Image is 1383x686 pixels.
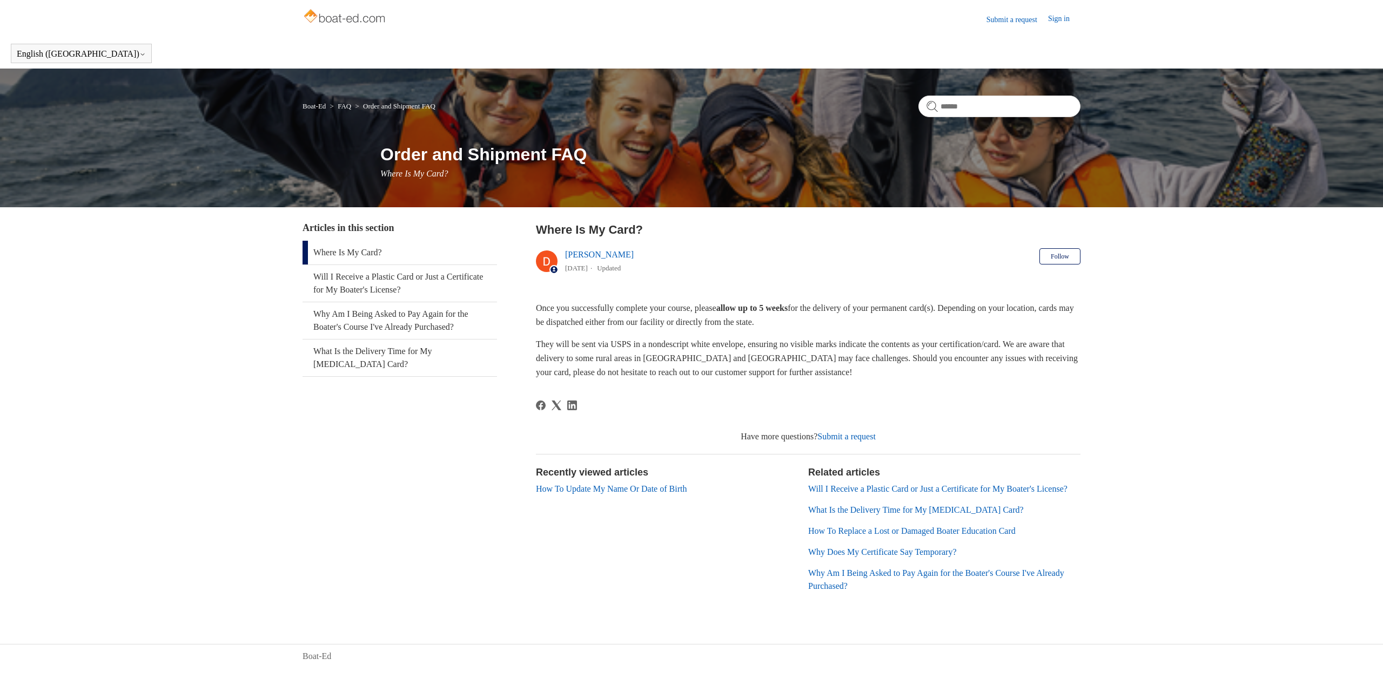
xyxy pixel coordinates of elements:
a: What Is the Delivery Time for My [MEDICAL_DATA] Card? [303,339,497,376]
li: FAQ [328,102,353,110]
img: Boat-Ed Help Center home page [303,6,388,28]
a: FAQ [338,102,351,110]
strong: allow up to 5 weeks [716,303,788,313]
span: Articles in this section [303,222,394,233]
a: How To Update My Name Or Date of Birth [536,484,687,493]
a: Submit a request [817,432,876,441]
input: Search [918,96,1080,117]
button: Follow Article [1039,248,1080,264]
a: How To Replace a Lost or Damaged Boater Education Card [808,526,1016,535]
a: [PERSON_NAME] [565,250,634,259]
a: Will I Receive a Plastic Card or Just a Certificate for My Boater's License? [303,265,497,302]
p: They will be sent via USPS in a nondescript white envelope, ensuring no visible marks indicate th... [536,337,1080,379]
a: Order and Shipment FAQ [363,102,435,110]
a: What Is the Delivery Time for My [MEDICAL_DATA] Card? [808,505,1024,514]
svg: Share this page on LinkedIn [567,400,577,410]
time: 04/15/2024, 16:31 [565,264,588,272]
li: Updated [597,264,621,272]
a: Boat-Ed [303,102,326,110]
a: Facebook [536,400,546,410]
a: Why Does My Certificate Say Temporary? [808,547,957,556]
a: Sign in [1048,13,1080,26]
a: X Corp [552,400,561,410]
a: Submit a request [986,14,1048,25]
a: Why Am I Being Asked to Pay Again for the Boater's Course I've Already Purchased? [303,302,497,339]
svg: Share this page on Facebook [536,400,546,410]
a: LinkedIn [567,400,577,410]
li: Boat-Ed [303,102,328,110]
a: Boat-Ed [303,650,331,663]
h2: Where Is My Card? [536,221,1080,239]
button: English ([GEOGRAPHIC_DATA]) [17,49,146,59]
li: Order and Shipment FAQ [353,102,435,110]
a: Will I Receive a Plastic Card or Just a Certificate for My Boater's License? [808,484,1068,493]
a: Why Am I Being Asked to Pay Again for the Boater's Course I've Already Purchased? [808,568,1064,590]
h2: Recently viewed articles [536,465,797,480]
p: Once you successfully complete your course, please for the delivery of your permanent card(s). De... [536,301,1080,329]
h1: Order and Shipment FAQ [380,141,1080,167]
h2: Related articles [808,465,1080,480]
svg: Share this page on X Corp [552,400,561,410]
span: Where Is My Card? [380,169,448,178]
a: Where Is My Card? [303,241,497,264]
div: Have more questions? [536,430,1080,443]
